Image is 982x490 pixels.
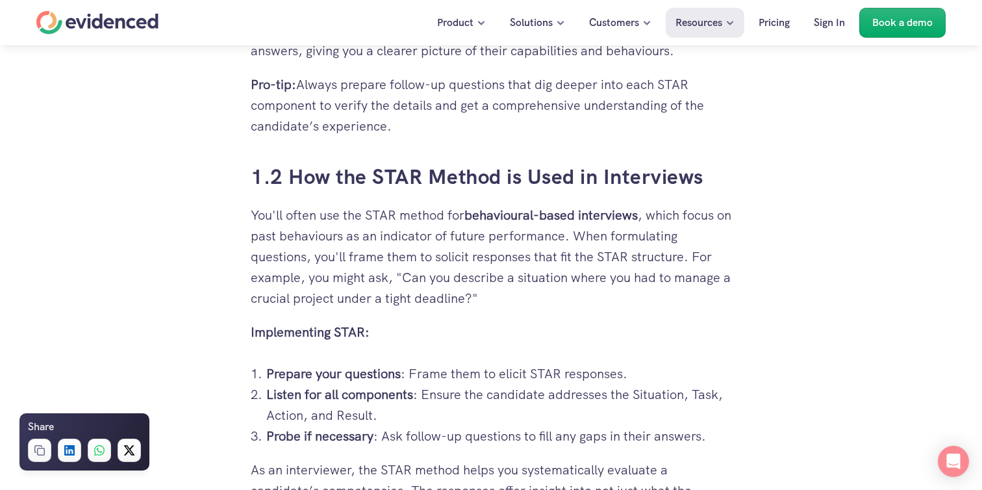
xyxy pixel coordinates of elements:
p: Solutions [510,14,553,31]
p: Pricing [759,14,790,31]
strong: Probe if necessary [266,428,373,445]
strong: Implementing STAR: [251,324,370,341]
a: Sign In [804,8,855,38]
p: : Frame them to elicit STAR responses. [266,363,731,384]
p: Product [437,14,473,31]
p: Customers [589,14,639,31]
a: Home [36,11,158,34]
div: Open Intercom Messenger [938,446,969,477]
p: Always prepare follow-up questions that dig deeper into each STAR component to verify the details... [251,74,731,136]
a: 1.2 How the STAR Method is Used in Interviews [251,163,703,190]
strong: behavioural-based interviews [464,207,638,224]
p: Sign In [814,14,845,31]
p: : Ensure the candidate addresses the Situation, Task, Action, and Result. [266,384,731,426]
a: Book a demo [859,8,946,38]
a: Pricing [749,8,799,38]
p: : Ask follow-up questions to fill any gaps in their answers. [266,426,731,446]
p: Book a demo [872,14,933,31]
h6: Share [28,419,54,435]
p: You'll often use the STAR method for , which focus on past behaviours as an indicator of future p... [251,205,731,309]
p: Resources [675,14,722,31]
strong: Prepare your questions [266,365,401,382]
strong: Listen for all components [266,386,413,403]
